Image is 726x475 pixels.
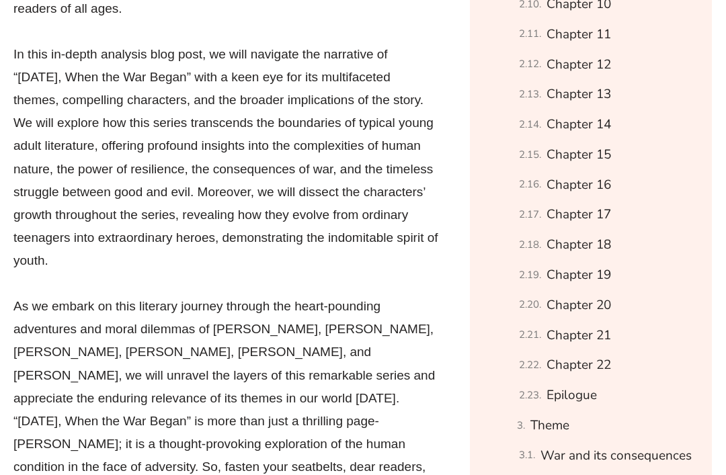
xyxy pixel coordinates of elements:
[530,414,569,437] a: Theme
[547,173,611,197] a: Chapter 16
[13,43,439,273] p: In this in-depth analysis blog post, we will navigate the narrative of “[DATE], When the War Bega...
[547,233,611,257] a: Chapter 18
[547,353,611,377] a: Chapter 22
[547,263,611,287] a: Chapter 19
[659,411,726,475] iframe: Chat Widget
[547,384,597,407] a: Epilogue
[547,83,611,106] a: Chapter 13
[540,444,692,468] a: War and its consequences
[547,23,611,46] a: Chapter 11
[547,294,611,317] a: Chapter 20
[547,203,611,226] a: Chapter 17
[547,143,611,167] a: Chapter 15
[547,113,611,136] a: Chapter 14
[547,324,611,347] a: Chapter 21
[547,53,611,77] a: Chapter 12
